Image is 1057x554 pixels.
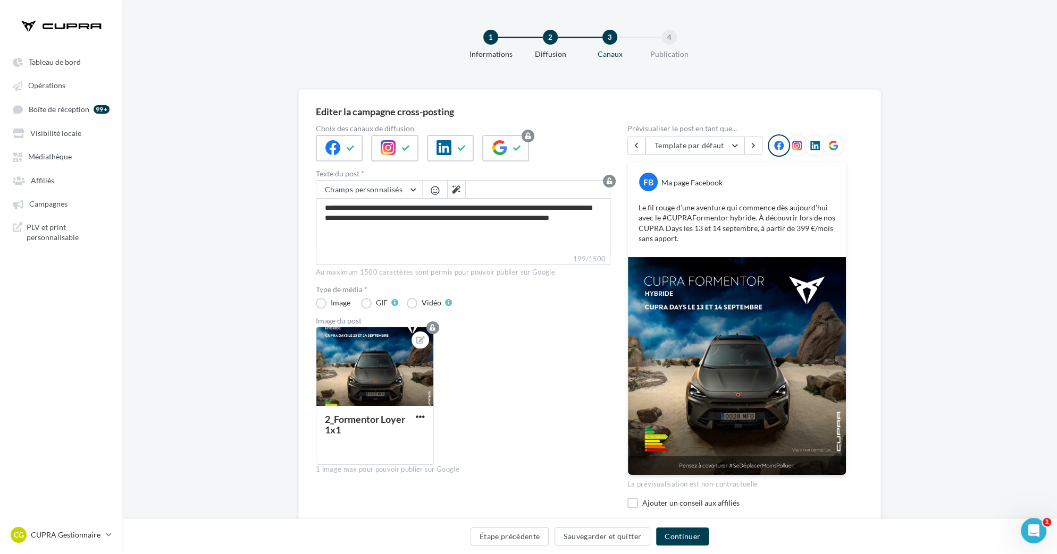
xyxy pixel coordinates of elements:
div: Informations [457,49,525,59]
a: Visibilité locale [6,123,116,142]
div: 2_Formentor Loyer 1x1 [325,413,405,436]
button: Template par défaut [645,137,744,155]
div: Prévisualiser le post en tant que... [627,125,846,132]
p: Le fil rouge d’une aventure qui commence dès aujourd’hui avec le #CUPRAFormentor hybride. À décou... [639,202,835,243]
div: Image du post [316,317,610,325]
a: PLV et print personnalisable [6,218,116,247]
span: Médiathèque [28,152,72,161]
div: 2 [543,30,558,45]
div: GIF [376,299,388,306]
div: Diffusion [516,49,584,59]
a: Opérations [6,75,116,95]
div: Image [331,299,350,306]
button: Étape précédente [471,527,549,546]
button: Continuer [656,527,709,546]
div: 1 image max pour pouvoir publier sur Google [316,465,610,474]
div: Editer la campagne cross-posting [316,107,863,116]
iframe: Intercom live chat [1021,518,1046,543]
a: Campagnes [6,194,116,213]
div: Ma page Facebook [661,177,723,187]
label: Type de média * [316,286,610,293]
div: Publication [635,49,703,59]
div: 3 [602,30,617,45]
span: Opérations [28,81,65,90]
a: Tableau de bord [6,52,116,71]
div: FB [639,173,658,191]
button: Sauvegarder et quitter [555,527,650,546]
div: Au maximum 1500 caractères sont permis pour pouvoir publier sur Google [316,268,610,277]
a: Affiliés [6,171,116,190]
span: PLV et print personnalisable [27,222,110,243]
div: 1 [483,30,498,45]
p: CUPRA Gestionnaire [31,530,102,540]
div: La prévisualisation est non-contractuelle [627,475,846,489]
a: Médiathèque [6,147,116,166]
span: Affiliés [31,176,54,185]
label: Choix des canaux de diffusion [316,125,610,132]
div: Ajouter un conseil aux affiliés [642,498,846,508]
span: Campagnes [29,200,68,209]
div: 99+ [94,105,110,114]
div: Vidéo [422,299,441,306]
span: 1 [1043,518,1051,526]
span: Tableau de bord [29,57,81,66]
span: Visibilité locale [30,129,81,138]
span: Champs personnalisés [325,185,402,194]
span: Boîte de réception [29,105,89,114]
div: 4 [662,30,677,45]
a: CG CUPRA Gestionnaire [9,525,114,545]
span: Template par défaut [655,141,724,150]
label: 199/1500 [316,253,610,265]
span: CG [14,530,24,540]
label: Texte du post * [316,170,610,177]
a: Boîte de réception 99+ [6,99,116,119]
button: Champs personnalisés [316,181,422,199]
div: Canaux [576,49,644,59]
